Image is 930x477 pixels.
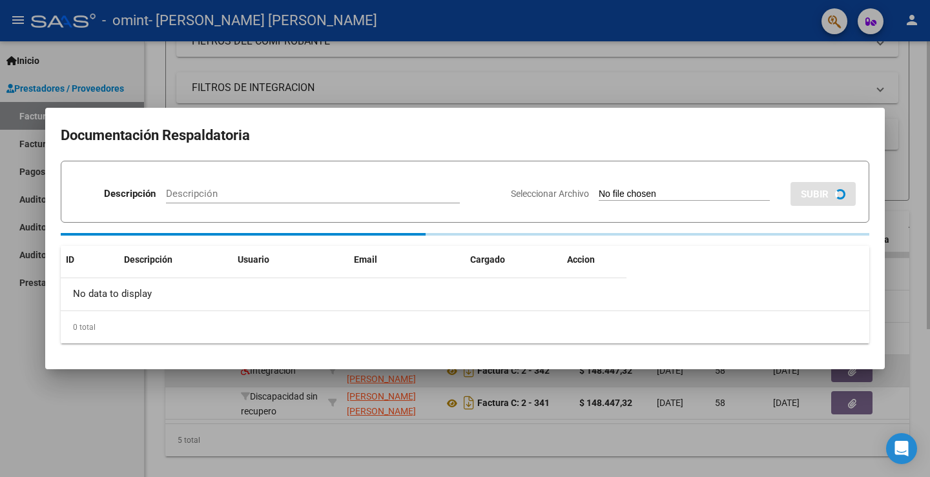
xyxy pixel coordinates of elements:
[801,188,829,200] span: SUBIR
[124,254,172,265] span: Descripción
[465,246,562,274] datatable-header-cell: Cargado
[567,254,595,265] span: Accion
[562,246,626,274] datatable-header-cell: Accion
[470,254,505,265] span: Cargado
[511,188,589,199] span: Seleccionar Archivo
[238,254,269,265] span: Usuario
[61,123,869,148] h2: Documentación Respaldatoria
[790,182,856,206] button: SUBIR
[61,246,119,274] datatable-header-cell: ID
[61,311,869,343] div: 0 total
[119,246,232,274] datatable-header-cell: Descripción
[886,433,917,464] div: Open Intercom Messenger
[354,254,377,265] span: Email
[349,246,465,274] datatable-header-cell: Email
[61,278,626,310] div: No data to display
[232,246,349,274] datatable-header-cell: Usuario
[66,254,74,265] span: ID
[104,187,156,201] p: Descripción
